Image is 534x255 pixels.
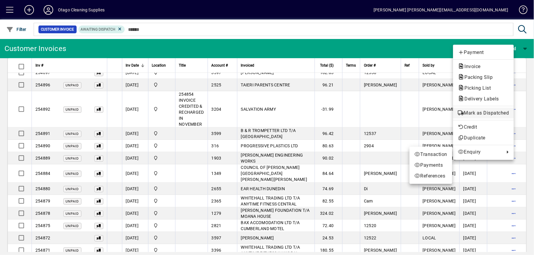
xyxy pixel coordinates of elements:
[458,148,502,156] span: Enquiry
[458,49,509,56] span: Payment
[458,109,509,117] span: Mark as Dispatched
[453,47,514,58] button: Add customer payment
[458,134,509,142] span: Duplicate
[458,124,509,131] span: Credit
[458,85,494,91] span: Picking List
[458,74,496,80] span: Packing Slip
[458,64,484,69] span: Invoice
[458,96,502,102] span: Delivery Labels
